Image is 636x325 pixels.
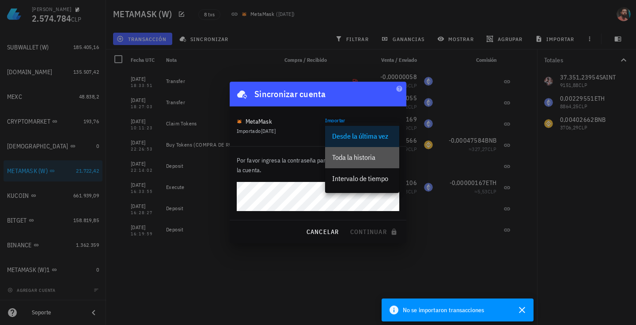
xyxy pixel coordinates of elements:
[325,122,399,137] div: ImportarDesde la última vez
[237,128,276,134] span: Importado
[246,117,272,126] div: MetaMask
[332,153,392,162] div: Toda la historia
[302,224,342,240] button: cancelar
[306,228,339,236] span: cancelar
[403,305,484,315] span: No se importaron transacciones
[254,87,326,101] div: Sincronizar cuenta
[332,174,392,183] div: Intervalo de tiempo
[325,117,345,124] label: Importar
[332,132,392,140] div: Desde la última vez
[237,119,242,124] img: SVG_MetaMask_Icon_Color.svg
[237,155,399,175] p: Por favor ingresa la contraseña para desbloquear y sincronizar la cuenta.
[261,128,276,134] span: [DATE]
